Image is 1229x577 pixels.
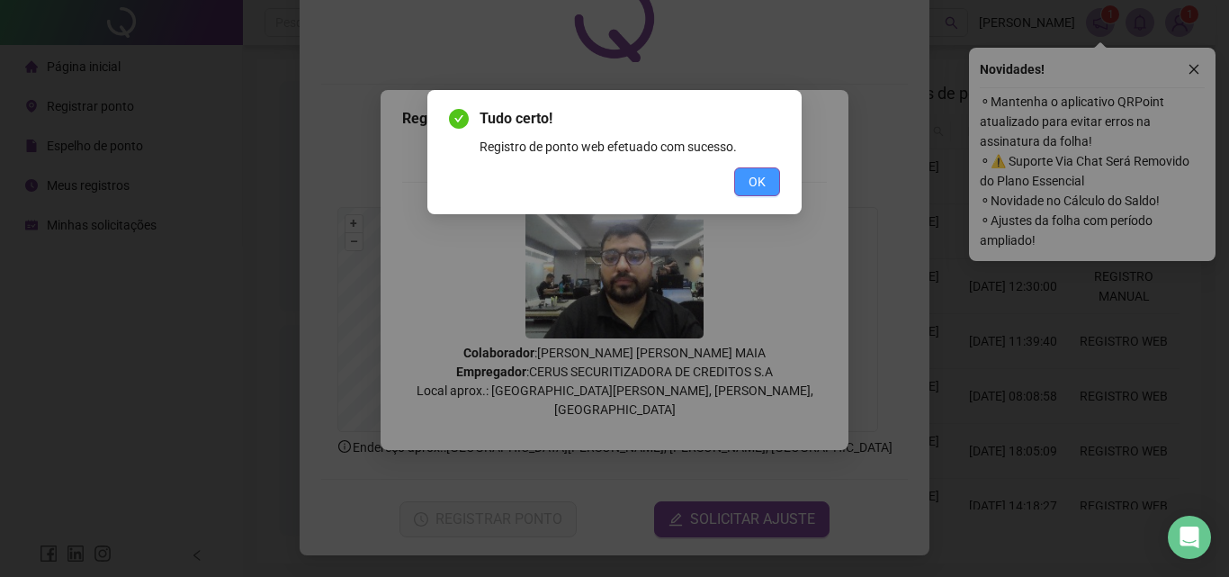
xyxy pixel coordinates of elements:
[749,172,766,192] span: OK
[1168,516,1211,559] div: Open Intercom Messenger
[480,108,780,130] span: Tudo certo!
[449,109,469,129] span: check-circle
[734,167,780,196] button: OK
[480,137,780,157] div: Registro de ponto web efetuado com sucesso.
